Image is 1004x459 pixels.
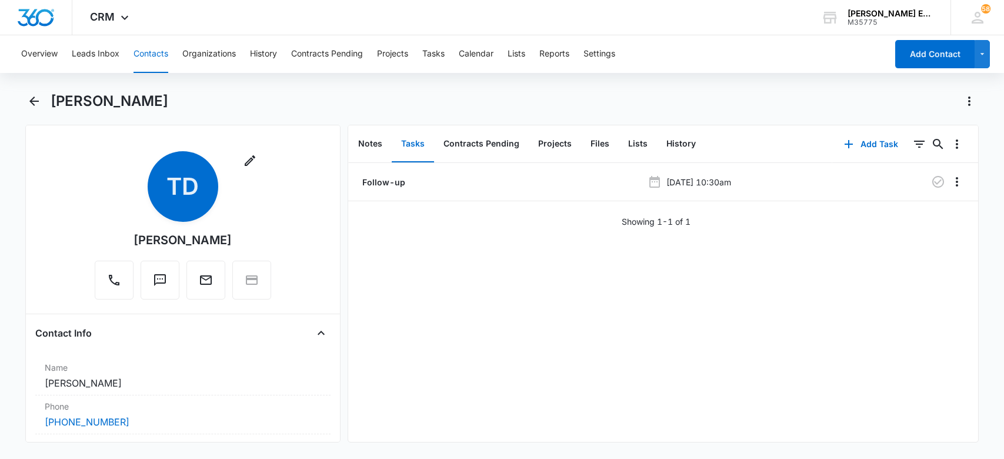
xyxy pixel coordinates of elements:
[948,135,966,154] button: Overflow Menu
[51,92,168,110] h1: [PERSON_NAME]
[312,324,331,342] button: Close
[72,35,119,73] button: Leads Inbox
[539,35,569,73] button: Reports
[134,35,168,73] button: Contacts
[508,35,525,73] button: Lists
[929,135,948,154] button: Search...
[848,18,933,26] div: account id
[45,361,322,374] label: Name
[434,126,529,162] button: Contracts Pending
[134,231,232,249] div: [PERSON_NAME]
[141,279,179,289] a: Text
[291,35,363,73] button: Contracts Pending
[960,92,979,111] button: Actions
[45,376,322,390] dd: [PERSON_NAME]
[21,35,58,73] button: Overview
[581,126,619,162] button: Files
[657,126,705,162] button: History
[948,172,966,191] button: Overflow Menu
[186,261,225,300] button: Email
[250,35,277,73] button: History
[459,35,493,73] button: Calendar
[529,126,581,162] button: Projects
[186,279,225,289] a: Email
[981,4,990,14] span: 58
[619,126,657,162] button: Lists
[90,11,115,23] span: CRM
[895,40,975,68] button: Add Contact
[910,135,929,154] button: Filters
[45,400,322,413] label: Phone
[622,215,691,228] p: Showing 1-1 of 1
[95,261,134,300] button: Call
[360,176,405,188] a: Follow-up
[349,126,392,162] button: Notes
[392,126,434,162] button: Tasks
[832,130,910,158] button: Add Task
[377,35,408,73] button: Projects
[95,279,134,289] a: Call
[25,92,44,111] button: Back
[848,9,933,18] div: account name
[35,395,331,434] div: Phone[PHONE_NUMBER]
[45,415,129,429] a: [PHONE_NUMBER]
[583,35,615,73] button: Settings
[422,35,445,73] button: Tasks
[981,4,990,14] div: notifications count
[45,439,322,451] label: Email
[182,35,236,73] button: Organizations
[35,357,331,395] div: Name[PERSON_NAME]
[141,261,179,300] button: Text
[148,151,218,222] span: TD
[666,176,731,188] p: [DATE] 10:30am
[35,326,92,340] h4: Contact Info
